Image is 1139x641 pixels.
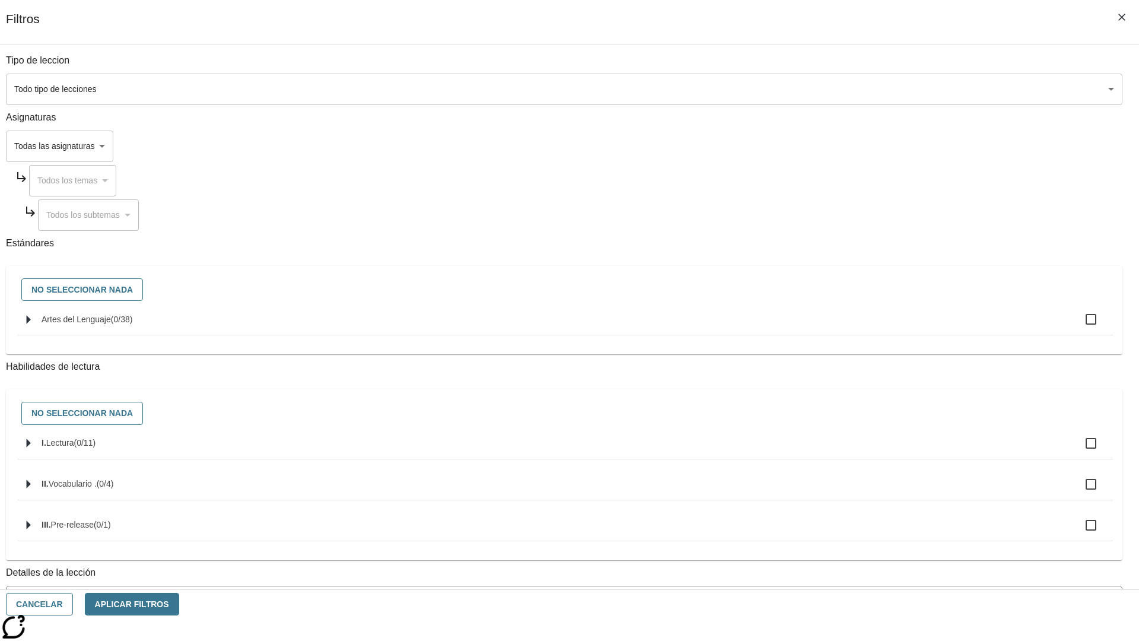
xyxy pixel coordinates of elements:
span: I. [42,438,46,448]
p: Tipo de leccion [6,54,1122,68]
span: 0 estándares seleccionados/4 estándares en grupo [97,479,114,488]
span: III. [42,520,51,529]
p: Estándares [6,237,1122,250]
div: Seleccione una Asignatura [29,165,116,196]
div: Seleccione una Asignatura [6,131,113,162]
ul: Seleccione habilidades [18,428,1113,551]
button: Cancelar [6,593,73,616]
span: 0 estándares seleccionados/38 estándares en grupo [111,315,133,324]
span: Artes del Lenguaje [42,315,111,324]
div: Seleccione habilidades [15,399,1113,428]
h1: Filtros [6,12,40,45]
p: Habilidades de lectura [6,360,1122,374]
span: Lectura [46,438,74,448]
div: Seleccione una Asignatura [38,199,139,231]
span: Pre-release [51,520,94,529]
ul: Seleccione estándares [18,304,1113,345]
span: 0 estándares seleccionados/1 estándares en grupo [94,520,111,529]
button: No seleccionar nada [21,278,143,302]
span: 0 estándares seleccionados/11 estándares en grupo [74,438,96,448]
div: Seleccione estándares [15,275,1113,304]
div: Seleccione un tipo de lección [6,74,1122,105]
div: La Actividad cubre los factores a considerar para el ajuste automático del lexile [7,586,1122,612]
span: Vocabulario . [49,479,97,488]
p: Asignaturas [6,111,1122,125]
p: Detalles de la lección [6,566,1122,580]
button: Aplicar Filtros [85,593,179,616]
button: Cerrar los filtros del Menú lateral [1109,5,1134,30]
span: II. [42,479,49,488]
button: No seleccionar nada [21,402,143,425]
